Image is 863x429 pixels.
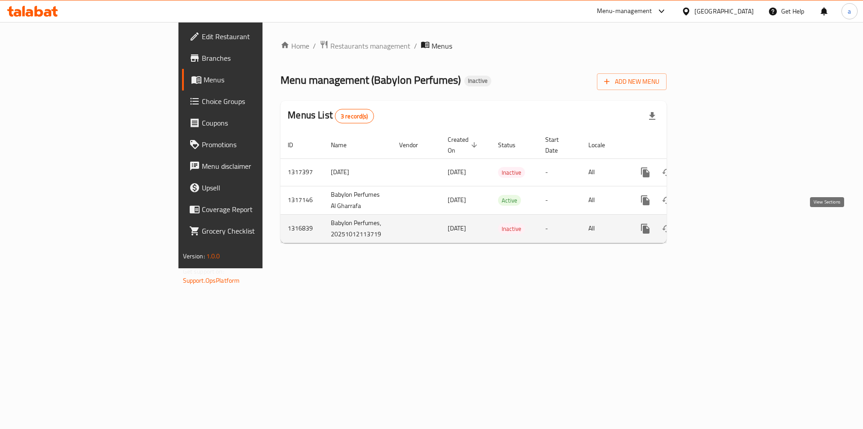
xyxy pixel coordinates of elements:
[448,222,466,234] span: [DATE]
[182,26,323,47] a: Edit Restaurant
[464,77,491,85] span: Inactive
[182,47,323,69] a: Branches
[183,275,240,286] a: Support.OpsPlatform
[202,96,316,107] span: Choice Groups
[538,158,581,186] td: -
[182,155,323,177] a: Menu disclaimer
[588,140,617,150] span: Locale
[183,266,224,277] span: Get support on:
[597,6,652,17] div: Menu-management
[202,53,316,63] span: Branches
[538,214,581,243] td: -
[597,73,667,90] button: Add New Menu
[288,108,374,123] h2: Menus List
[498,224,525,234] span: Inactive
[498,167,525,178] span: Inactive
[635,218,656,239] button: more
[431,41,452,51] span: Menus
[694,6,754,16] div: [GEOGRAPHIC_DATA]
[202,161,316,172] span: Menu disclaimer
[581,214,627,243] td: All
[498,195,521,206] span: Active
[182,69,323,90] a: Menus
[656,190,678,211] button: Change Status
[448,166,466,178] span: [DATE]
[399,140,430,150] span: Vendor
[324,214,392,243] td: Babylon Perfumes, 20251012113719
[581,158,627,186] td: All
[335,109,374,123] div: Total records count
[448,194,466,206] span: [DATE]
[206,250,220,262] span: 1.0.0
[448,134,480,156] span: Created On
[182,220,323,242] a: Grocery Checklist
[331,140,358,150] span: Name
[182,112,323,134] a: Coupons
[414,41,417,51] li: /
[280,131,728,243] table: enhanced table
[183,250,205,262] span: Version:
[627,131,728,159] th: Actions
[182,177,323,199] a: Upsell
[635,190,656,211] button: more
[182,134,323,155] a: Promotions
[635,162,656,183] button: more
[324,158,392,186] td: [DATE]
[202,204,316,215] span: Coverage Report
[202,117,316,128] span: Coupons
[604,76,659,87] span: Add New Menu
[498,140,527,150] span: Status
[581,186,627,214] td: All
[280,70,461,90] span: Menu management ( Babylon Perfumes )
[280,40,667,52] nav: breadcrumb
[202,31,316,42] span: Edit Restaurant
[335,112,374,121] span: 3 record(s)
[204,74,316,85] span: Menus
[182,90,323,112] a: Choice Groups
[538,186,581,214] td: -
[182,199,323,220] a: Coverage Report
[320,40,410,52] a: Restaurants management
[641,105,663,127] div: Export file
[324,186,392,214] td: Babylon Perfumes Al Gharrafa
[202,139,316,150] span: Promotions
[330,41,410,51] span: Restaurants management
[288,140,305,150] span: ID
[848,6,851,16] span: a
[656,162,678,183] button: Change Status
[202,182,316,193] span: Upsell
[202,226,316,236] span: Grocery Checklist
[545,134,570,156] span: Start Date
